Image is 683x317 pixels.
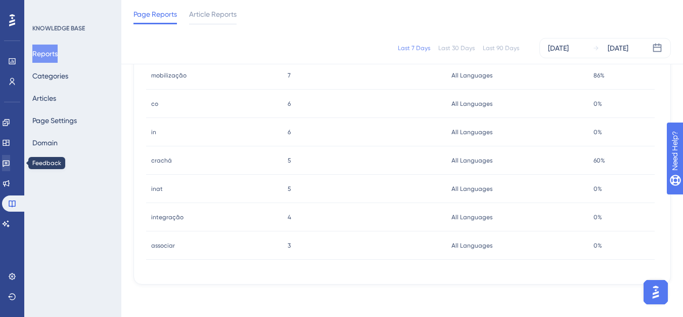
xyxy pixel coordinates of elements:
span: in [151,128,156,136]
span: 0% [594,185,602,193]
span: 86% [594,71,605,80]
span: mobilização [151,71,187,80]
span: 60% [594,156,605,165]
div: KNOWLEDGE BASE [32,24,85,32]
span: 6 [288,128,291,136]
span: 3 [288,242,291,250]
button: Reports [32,45,58,63]
span: 0% [594,128,602,136]
span: All Languages [451,156,492,165]
span: integração [151,213,184,221]
button: Page Settings [32,111,77,130]
span: 5 [288,185,291,193]
span: Page Reports [133,8,177,20]
div: Last 7 Days [398,44,430,52]
span: 6 [288,100,291,108]
span: All Languages [451,100,492,108]
button: Domain [32,134,58,152]
span: All Languages [451,71,492,80]
span: co [151,100,158,108]
span: All Languages [451,185,492,193]
span: All Languages [451,242,492,250]
button: Categories [32,67,68,85]
div: Last 90 Days [483,44,519,52]
span: All Languages [451,213,492,221]
div: [DATE] [548,42,569,54]
span: 0% [594,242,602,250]
span: 0% [594,213,602,221]
span: 7 [288,71,291,80]
span: crachá [151,156,172,165]
iframe: UserGuiding AI Assistant Launcher [641,277,671,307]
span: associar [151,242,175,250]
span: 0% [594,100,602,108]
div: [DATE] [608,42,628,54]
span: All Languages [451,128,492,136]
span: 4 [288,213,291,221]
span: 5 [288,156,291,165]
button: Access [32,156,55,174]
span: inat [151,185,163,193]
button: Articles [32,89,56,107]
span: Need Help? [24,3,63,15]
span: Article Reports [189,8,237,20]
div: Last 30 Days [438,44,475,52]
